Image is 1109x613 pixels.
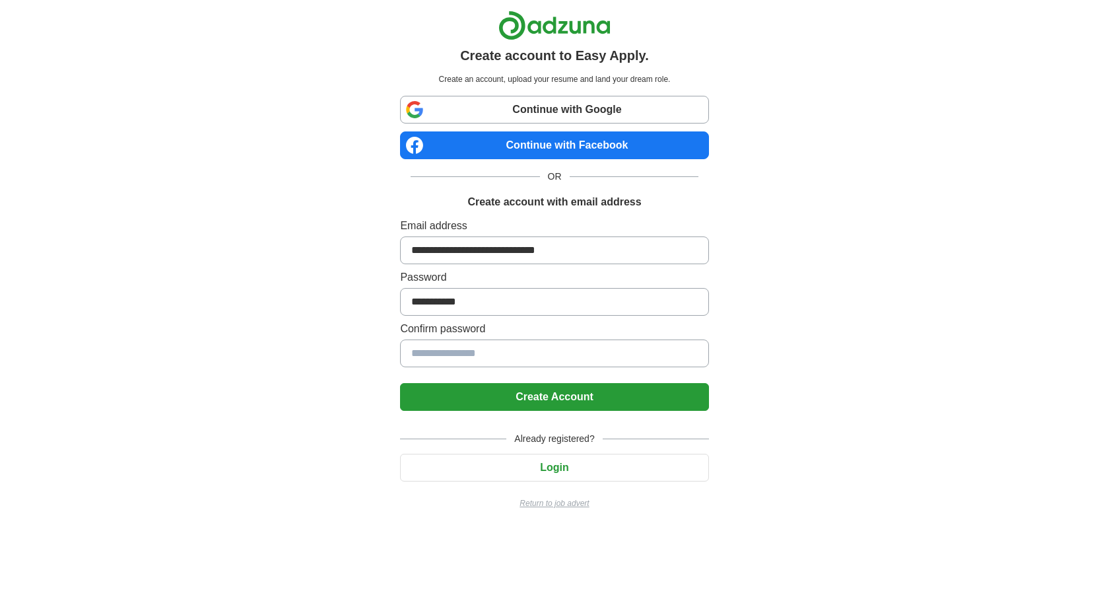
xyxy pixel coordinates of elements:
[400,462,708,473] a: Login
[460,46,649,65] h1: Create account to Easy Apply.
[506,432,602,446] span: Already registered?
[540,170,570,184] span: OR
[400,131,708,159] a: Continue with Facebook
[467,194,641,210] h1: Create account with email address
[403,73,706,85] p: Create an account, upload your resume and land your dream role.
[400,454,708,482] button: Login
[400,96,708,124] a: Continue with Google
[400,270,708,285] label: Password
[400,321,708,337] label: Confirm password
[498,11,611,40] img: Adzuna logo
[400,218,708,234] label: Email address
[400,383,708,411] button: Create Account
[400,497,708,509] a: Return to job advert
